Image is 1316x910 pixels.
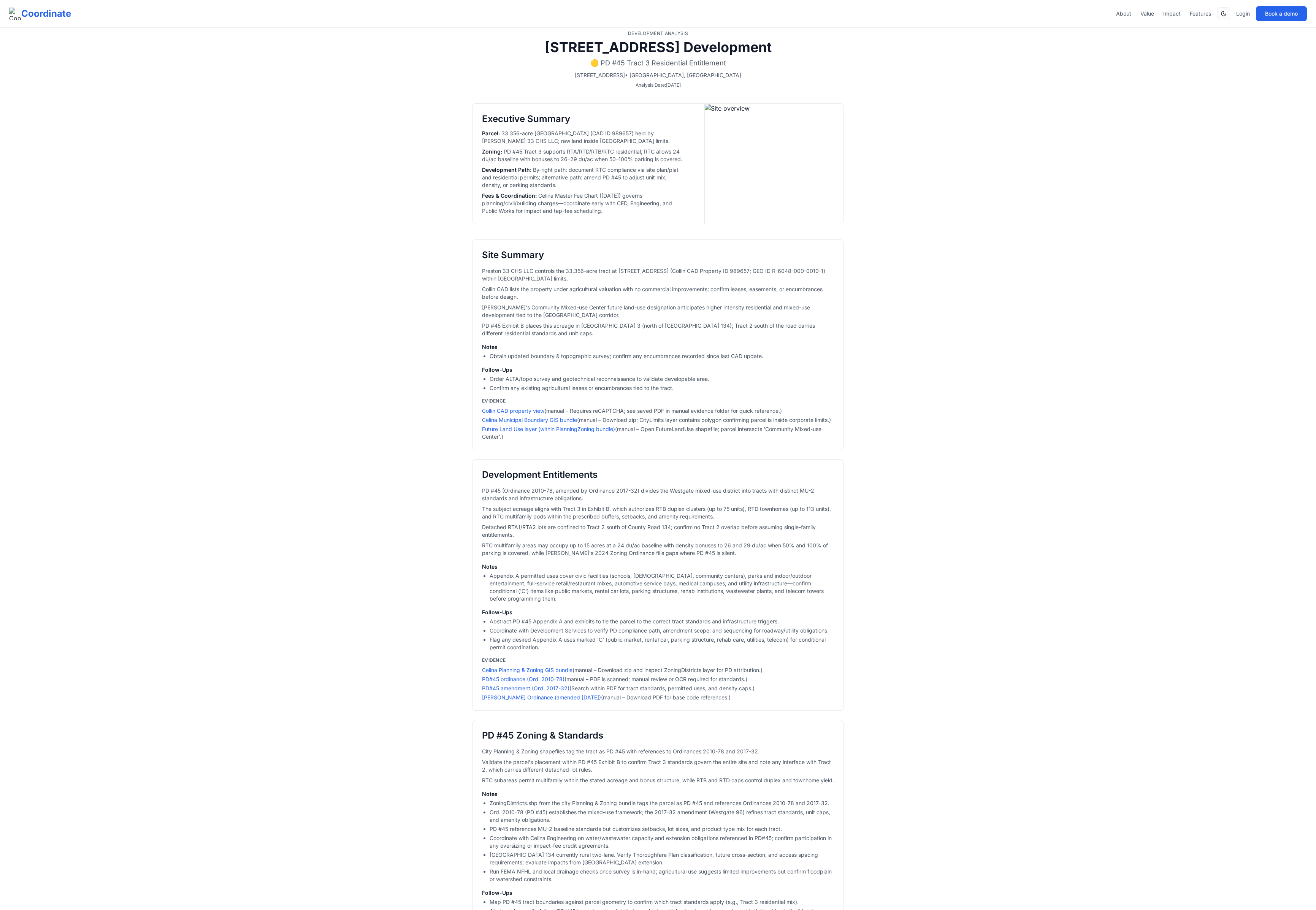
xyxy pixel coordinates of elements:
li: ZoningDistricts.shp from the city Planning & Zoning bundle tags the parcel as PD #45 and referenc... [490,799,834,807]
li: Ord. 2010-78 (PD #45) establishes the mixed-use framework; the 2017-32 amendment (Westgate 96) re... [490,809,834,824]
li: (manual – Download PDF for base code references.) [482,694,834,701]
a: Impact [1163,10,1181,17]
button: Book a demo [1256,6,1307,21]
p: 🟡 PD #45 Tract 3 Residential Entitlement [472,58,844,68]
li: (manual – Open FutureLandUse shapefile; parcel intersects 'Community Mixed-use Center'.) [482,425,834,441]
span: Parcel : [482,130,500,136]
li: Obtain updated boundary & topographic survey; confirm any encumbrances recorded since last CAD up... [490,352,834,360]
p: PD #45 Exhibit B places this acreage in [GEOGRAPHIC_DATA] 3 (north of [GEOGRAPHIC_DATA] 134); Tra... [482,322,834,337]
p: City Planning & Zoning shapefiles tag the tract as PD #45 with references to Ordinances 2010-78 a... [482,748,834,755]
h3: Follow-Ups [482,609,834,616]
h4: Evidence [482,398,834,404]
a: About [1116,10,1131,17]
span: Development Path : [482,166,531,173]
li: Flag any desired Appendix A uses marked 'C' (public market, rental car, parking structure, rehab ... [490,636,834,651]
span: By-right path: document RTC compliance via site plan/plat and residential permits; alternative pa... [482,166,679,188]
p: Development Analysis [472,30,844,36]
span: Coordinate [21,8,71,20]
li: (manual – Download zip and inspect ZoningDistricts layer for PD attribution.) [482,666,834,674]
h2: Executive Summary [482,113,686,125]
span: 33.356-acre [GEOGRAPHIC_DATA] (CAD ID 989657) held by [PERSON_NAME] 33 CHS LLC; raw land inside [... [482,130,670,144]
a: Login [1236,10,1250,17]
span: Celina Master Fee Chart ([DATE]) governs planning/civil/building charges—coordinate early with CE... [482,192,672,214]
li: Coordinate with Celina Engineering on water/wastewater capacity and extension obligations referen... [490,834,834,850]
p: [PERSON_NAME]'s Community Mixed-use Center future land-use designation anticipates higher intensi... [482,304,834,319]
p: Validate the parcel's placement within PD #45 Exhibit B to confirm Tract 3 standards govern the e... [482,758,834,774]
li: PD #45 references MU-2 baseline standards but customizes setbacks, lot sizes, and product type mi... [490,825,834,833]
li: [GEOGRAPHIC_DATA] 134 currently rural two-lane. Verify Thoroughfare Plan classification, future c... [490,851,834,866]
img: Site overview [705,104,843,224]
p: PD #45 (Ordinance 2010-78, amended by Ordinance 2017-32) divides the Westgate mixed-use district ... [482,487,834,502]
h2: PD #45 Zoning & Standards [482,729,834,742]
li: Run FEMA NFHL and local drainage checks once survey is in-hand; agricultural use suggests limited... [490,868,834,883]
span: Zoning : [482,148,502,155]
h2: Development Entitlements [482,469,834,481]
h3: Notes [482,790,834,798]
li: Confirm any existing agricultural leases or encumbrances tied to the tract. [490,384,834,392]
p: Analysis Date: [DATE] [472,82,844,88]
li: Abstract PD #45 Appendix A and exhibits to tie the parcel to the correct tract standards and infr... [490,618,834,625]
a: Value [1140,10,1154,17]
p: [STREET_ADDRESS] • [GEOGRAPHIC_DATA], [GEOGRAPHIC_DATA] [472,71,844,79]
h3: Follow-Ups [482,889,834,897]
li: (manual – Requires reCAPTCHA; see saved PDF in manual evidence folder for quick reference.) [482,407,834,415]
li: Map PD #45 tract boundaries against parcel geometry to confirm which tract standards apply (e.g.,... [490,898,834,906]
h4: Evidence [482,657,834,663]
h3: Notes [482,563,834,571]
li: (manual – Download zip; CityLimits layer contains polygon confirming parcel is inside corporate l... [482,416,834,424]
span: Fees & Coordination : [482,192,537,199]
h2: Site Summary [482,249,834,261]
a: [PERSON_NAME] Ordinance (amended [DATE]) [482,694,601,701]
a: Celina Municipal Boundary GIS bundle [482,417,577,423]
a: PD#45 amendment (Ord. 2017-32) [482,685,569,691]
h1: [STREET_ADDRESS] Development [472,40,844,55]
p: Collin CAD lists the property under agricultural valuation with no commercial improvements; confi... [482,285,834,301]
li: Order ALTA/topo survey and geotechnical reconnaissance to validate developable area. [490,375,834,383]
li: Coordinate with Development Services to verify PD compliance path, amendment scope, and sequencin... [490,627,834,634]
span: PD #45 Tract 3 supports RTA/RTD/RTB/RTC residential; RTC allows 24 du/ac baseline with bonuses to... [482,148,682,162]
a: Celina Planning & Zoning GIS bundle [482,667,572,673]
li: (manual – PDF is scanned; manual review or OCR required for standards.) [482,675,834,683]
p: RTC subareas permit multifamily within the stated acreage and bonus structure, while RTB and RTD ... [482,777,834,784]
a: Features [1190,10,1211,17]
h3: Follow-Ups [482,366,834,374]
h3: Notes [482,343,834,351]
a: Future Land Use layer (within PlanningZoning bundle) [482,426,615,432]
p: Preston 33 CHS LLC controls the 33.356-acre tract at [STREET_ADDRESS] (Collin CAD Property ID 989... [482,267,834,282]
p: Detached RTA1/RTA2 lots are confined to Tract 2 south of County Road 134; confirm no Tract 2 over... [482,523,834,539]
a: Collin CAD property view [482,407,544,414]
img: Coordinate [9,8,21,20]
p: RTC multifamily areas may occupy up to 15 acres at a 24 du/ac baseline with density bonuses to 26... [482,542,834,557]
a: Coordinate [9,8,71,20]
p: The subject acreage aligns with Tract 3 in Exhibit B, which authorizes RTB duplex clusters (up to... [482,505,834,520]
li: Appendix A permitted uses cover civic facilities (schools, [DEMOGRAPHIC_DATA], community centers)... [490,572,834,602]
a: PD#45 ordinance (Ord. 2010-78) [482,676,564,682]
li: (Search within PDF for tract standards, permitted uses, and density caps.) [482,685,834,692]
button: Switch to dark mode [1217,7,1230,20]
